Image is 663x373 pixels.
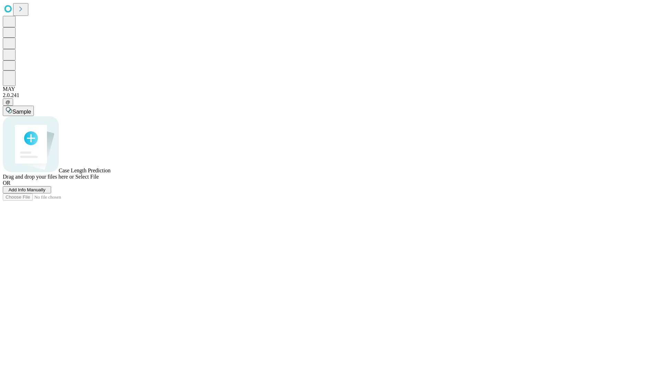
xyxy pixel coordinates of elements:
span: Sample [12,109,31,115]
button: @ [3,98,13,106]
span: Case Length Prediction [59,168,110,173]
span: OR [3,180,10,186]
div: MAY [3,86,660,92]
span: @ [6,99,10,105]
div: 2.0.241 [3,92,660,98]
span: Select File [75,174,99,180]
button: Add Info Manually [3,186,51,193]
button: Sample [3,106,34,116]
span: Add Info Manually [9,187,46,192]
span: Drag and drop your files here or [3,174,74,180]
